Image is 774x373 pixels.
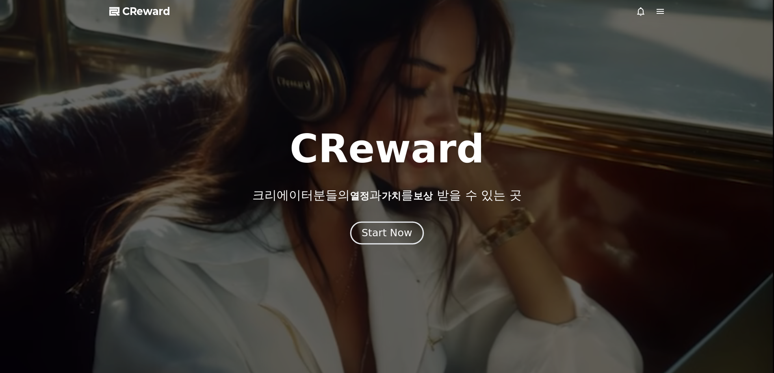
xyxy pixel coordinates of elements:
[350,190,369,202] span: 열정
[362,226,412,240] div: Start Now
[382,190,401,202] span: 가치
[290,129,484,168] h1: CReward
[252,188,521,203] p: 크리에이터분들의 과 를 받을 수 있는 곳
[122,5,170,18] span: CReward
[109,5,170,18] a: CReward
[350,221,424,244] button: Start Now
[352,230,422,238] a: Start Now
[413,190,433,202] span: 보상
